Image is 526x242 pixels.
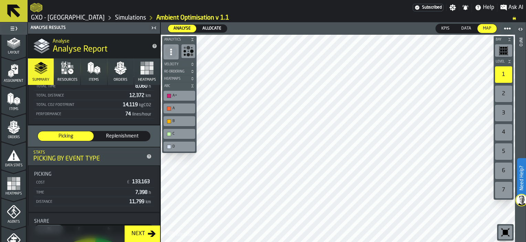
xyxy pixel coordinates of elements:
[163,77,189,81] span: Heatmaps
[162,82,197,89] button: button-
[115,14,146,22] a: link-to-/wh/i/ae0cd702-8cb1-4091-b3be-0aee77957c79
[34,219,154,224] div: Title
[30,14,523,22] nav: Breadcrumb
[34,100,154,109] div: StatList-item-Total CO2 Footprint
[518,159,525,197] label: Need Help?
[459,25,474,32] span: Data
[172,93,193,98] div: A+
[149,191,151,195] span: h
[172,144,193,149] div: D
[477,24,497,33] label: button-switch-multi-Map
[135,190,152,195] span: 7,398
[168,24,197,33] label: button-switch-multi-Analyse
[162,115,197,128] div: button-toolbar-undefined
[1,220,26,224] span: Agents
[172,132,193,136] div: C
[29,166,159,212] div: stat-Picking
[180,43,197,61] div: button-toolbar-undefined
[34,81,154,91] div: StatList-item-Total Time
[436,24,455,33] div: thumb
[165,105,194,112] div: A
[1,51,26,55] span: Layout
[38,131,94,141] div: thumb
[1,198,26,226] li: menu Agents
[34,172,154,177] div: Title
[162,75,197,82] button: button-
[439,25,452,32] span: KPIs
[495,124,512,141] div: 4
[123,102,152,107] span: 14,119
[34,219,49,224] span: Share
[494,65,514,84] div: button-toolbar-undefined
[1,107,26,111] span: Items
[162,68,197,75] button: button-
[472,3,497,12] label: button-toggle-Help
[435,24,455,33] label: button-switch-multi-KPIs
[1,29,26,57] li: menu Layout
[165,143,194,150] div: D
[34,197,154,206] div: StatList-item-Distance
[183,46,194,57] svg: Show Congestion
[172,119,193,123] div: B
[1,142,26,169] li: menu Data Stats
[165,118,194,125] div: B
[495,182,512,198] div: 7
[35,103,120,107] div: Total CO2 Footprint
[515,22,526,242] header: Info
[65,225,93,234] div: thumb
[162,128,197,140] div: button-toolbar-undefined
[446,4,459,11] label: button-toggle-Settings
[494,58,514,65] button: button-
[455,24,477,33] label: button-switch-multi-Data
[1,79,26,83] span: Assignment
[497,224,514,241] div: button-toolbar-undefined
[494,103,514,123] div: button-toolbar-undefined
[165,92,194,99] div: A+
[1,192,26,196] span: Heatmaps
[132,179,151,184] span: 133,163
[163,70,189,74] span: Re-Ordering
[94,224,124,234] label: button-switch-multi-Time
[456,24,477,33] div: thumb
[89,78,99,82] span: Items
[162,140,197,153] div: button-toolbar-undefined
[129,230,148,238] div: Next
[28,22,160,34] header: Analyse Results
[1,170,26,198] li: menu Heatmaps
[1,135,26,139] span: Orders
[64,224,94,234] label: button-switch-multi-Cost
[1,114,26,141] li: menu Orders
[132,112,151,117] span: lines/hour
[135,84,152,89] span: 8,060
[497,3,526,12] label: button-toggle-Ask AI
[34,177,154,188] div: StatList-item-Cost
[97,133,147,140] span: Replenishment
[483,3,494,12] span: Help
[125,225,160,242] button: button-Next
[480,25,494,32] span: Map
[494,161,514,180] div: button-toolbar-undefined
[35,180,123,185] div: Cost
[127,180,129,185] span: £
[163,84,189,88] span: ABC
[162,36,197,43] button: button-
[518,36,523,240] div: Info
[35,93,127,98] div: Total Distance
[41,133,91,140] span: Picking
[477,24,497,33] div: thumb
[413,4,443,11] a: link-to-/wh/i/ae0cd702-8cb1-4091-b3be-0aee77957c79/settings/billing
[200,25,224,32] span: Allocate
[494,43,514,58] div: button-toolbar-undefined
[413,4,443,11] div: Menu Subscription
[495,143,512,160] div: 5
[124,224,154,234] label: button-switch-multi-Distance
[149,24,159,32] label: button-toggle-Close me
[129,199,152,204] span: 11,799
[422,5,442,10] span: Subscribed
[162,102,197,115] div: button-toolbar-undefined
[1,57,26,85] li: menu Assignment
[500,227,511,238] svg: Reset zoom and position
[125,112,152,117] span: 74
[35,225,63,234] div: thumb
